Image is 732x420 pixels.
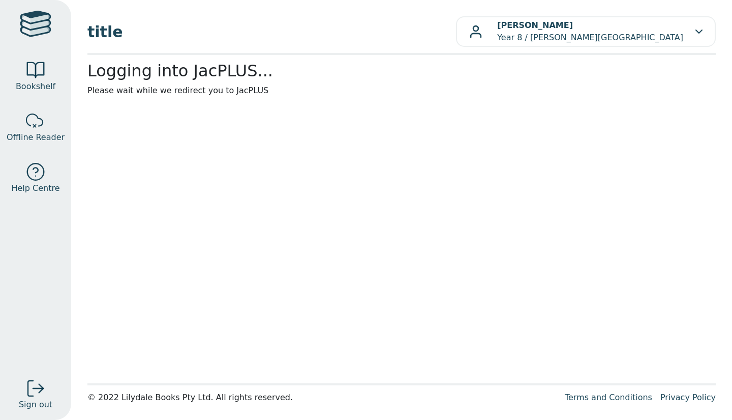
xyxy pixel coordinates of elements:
span: Sign out [19,399,52,411]
button: [PERSON_NAME]Year 8 / [PERSON_NAME][GEOGRAPHIC_DATA] [456,16,716,47]
span: Help Centre [11,182,59,194]
span: Offline Reader [7,131,65,144]
a: Privacy Policy [660,393,716,402]
span: Bookshelf [16,80,55,93]
p: Please wait while we redirect you to JacPLUS [87,85,716,97]
b: [PERSON_NAME] [497,20,573,30]
div: © 2022 Lilydale Books Pty Ltd. All rights reserved. [87,391,557,404]
p: Year 8 / [PERSON_NAME][GEOGRAPHIC_DATA] [497,19,683,44]
a: Terms and Conditions [565,393,652,402]
h2: Logging into JacPLUS... [87,61,716,80]
span: title [87,20,456,43]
